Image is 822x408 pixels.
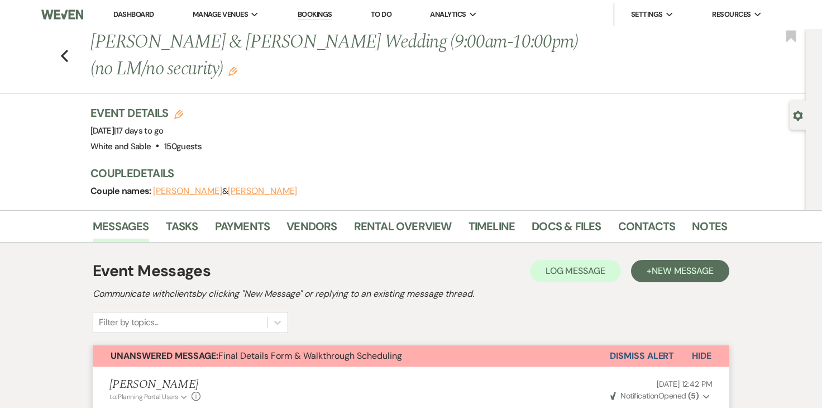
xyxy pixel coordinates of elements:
[90,105,202,121] h3: Event Details
[90,29,591,82] h1: [PERSON_NAME] & [PERSON_NAME] Wedding (9:00am-10:00pm)(no LM/no security)
[116,125,164,136] span: 17 days to go
[692,350,711,362] span: Hide
[109,378,200,392] h5: [PERSON_NAME]
[93,345,610,367] button: Unanswered Message:Final Details Form & Walkthrough Scheduling
[90,185,153,197] span: Couple names:
[228,66,237,76] button: Edit
[610,391,699,401] span: Opened
[652,265,714,277] span: New Message
[113,10,154,19] a: Dashboard
[618,217,676,242] a: Contacts
[546,265,605,277] span: Log Message
[109,392,189,402] button: to: Planning Portal Users
[93,287,729,301] h2: Communicate with clients by clicking "New Message" or replying to an existing message thread.
[371,10,391,19] a: To Do
[228,187,297,196] button: [PERSON_NAME]
[298,10,332,20] a: Bookings
[610,345,674,367] button: Dismiss Alert
[166,217,198,242] a: Tasks
[215,217,270,242] a: Payments
[109,392,178,401] span: to: Planning Portal Users
[286,217,337,242] a: Vendors
[631,9,663,20] span: Settings
[354,217,452,242] a: Rental Overview
[620,391,658,401] span: Notification
[114,125,163,136] span: |
[93,217,149,242] a: Messages
[164,141,202,152] span: 150 guests
[111,350,218,362] strong: Unanswered Message:
[688,391,699,401] strong: ( 5 )
[153,186,297,197] span: &
[712,9,751,20] span: Resources
[609,390,713,402] button: NotificationOpened (5)
[90,165,716,181] h3: Couple Details
[90,141,151,152] span: White and Sable
[692,217,727,242] a: Notes
[469,217,515,242] a: Timeline
[193,9,248,20] span: Manage Venues
[41,3,83,26] img: Weven Logo
[153,187,222,196] button: [PERSON_NAME]
[530,260,621,282] button: Log Message
[657,379,713,389] span: [DATE] 12:42 PM
[111,350,402,362] span: Final Details Form & Walkthrough Scheduling
[430,9,466,20] span: Analytics
[793,110,803,120] button: Open lead details
[674,345,729,367] button: Hide
[631,260,729,282] button: +New Message
[532,217,601,242] a: Docs & Files
[90,125,163,136] span: [DATE]
[93,259,211,283] h1: Event Messages
[99,316,159,329] div: Filter by topics...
